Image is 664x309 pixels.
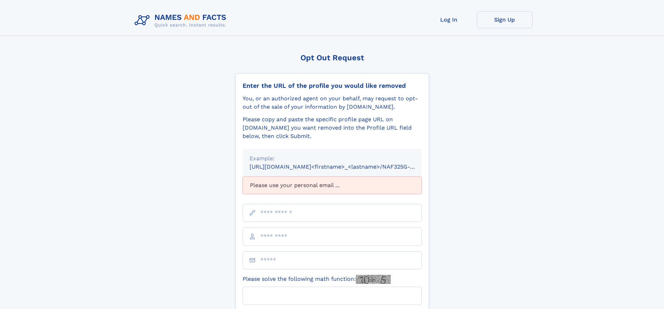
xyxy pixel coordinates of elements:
div: Example: [250,154,415,163]
label: Please solve the following math function: [243,275,391,284]
img: Logo Names and Facts [132,11,232,30]
div: Please use your personal email ... [243,177,422,194]
div: Opt Out Request [235,53,429,62]
div: Please copy and paste the specific profile page URL on [DOMAIN_NAME] you want removed into the Pr... [243,115,422,140]
div: You, or an authorized agent on your behalf, may request to opt-out of the sale of your informatio... [243,94,422,111]
div: Enter the URL of the profile you would like removed [243,82,422,90]
a: Log In [421,11,477,28]
small: [URL][DOMAIN_NAME]<firstname>_<lastname>/NAF325G-xxxxxxxx [250,163,435,170]
a: Sign Up [477,11,533,28]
